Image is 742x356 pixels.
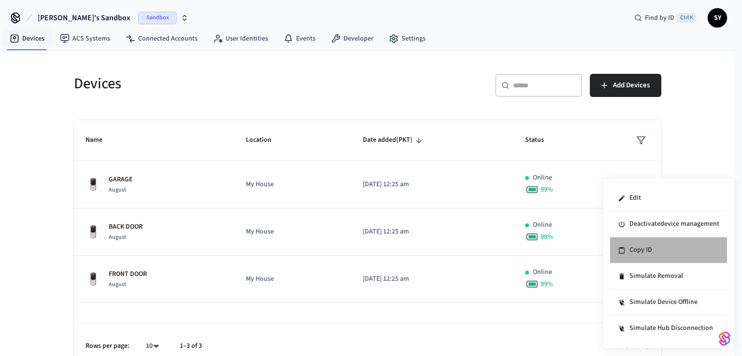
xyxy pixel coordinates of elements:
li: Edit [610,185,727,211]
li: Simulate Removal [610,263,727,289]
img: SeamLogoGradient.69752ec5.svg [719,331,730,346]
li: Simulate Device Offline [610,289,727,315]
li: Copy ID [610,237,727,263]
li: Deactivate device management [610,211,727,237]
li: Simulate Hub Disconnection [610,315,727,341]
